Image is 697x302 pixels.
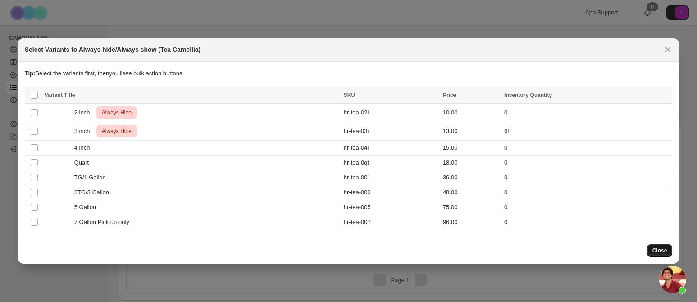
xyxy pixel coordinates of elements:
span: Inventory Quantity [504,92,552,98]
td: hr-tea-001 [341,170,440,185]
span: 4 inch [74,143,95,152]
span: TG/1 Gallon [74,173,111,182]
span: Variant Title [45,92,75,98]
strong: Tip: [25,70,36,77]
td: hr-tea-005 [341,200,440,215]
td: 68 [501,122,672,141]
td: 0 [501,141,672,156]
td: 75.00 [440,200,501,215]
span: Always Hide [100,126,133,137]
td: hr-tea-02i [341,104,440,122]
span: 3TG/3 Gallon [74,188,114,197]
button: Close [661,43,674,56]
span: 7 Gallon Pick up only [74,218,134,227]
td: 36.00 [440,170,501,185]
td: 0 [501,185,672,200]
td: 0 [501,156,672,170]
td: 15.00 [440,141,501,156]
td: 13.00 [440,122,501,141]
td: hr-tea-007 [341,215,440,230]
td: 96.00 [440,215,501,230]
td: 0 [501,215,672,230]
td: 0 [501,200,672,215]
span: 2 inch [74,108,95,117]
td: 48.00 [440,185,501,200]
span: Quart [74,158,94,167]
span: 5 Gallon [74,203,101,212]
span: Price [443,92,456,98]
td: hr-tea-0qt [341,156,440,170]
td: 10.00 [440,104,501,122]
span: SKU [344,92,355,98]
p: Select the variants first, then you'll see bulk action buttons [25,69,673,78]
td: hr-tea-003 [341,185,440,200]
h2: Select Variants to Always hide/Always show (Tea Camellia) [25,45,201,54]
a: Open chat [659,266,686,293]
button: Close [647,244,673,257]
span: 3 inch [74,127,95,136]
td: hr-tea-03i [341,122,440,141]
td: 18.00 [440,156,501,170]
td: hr-tea-04i [341,141,440,156]
td: 0 [501,170,672,185]
td: 0 [501,104,672,122]
span: Always Hide [100,107,133,118]
span: Close [652,247,667,254]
